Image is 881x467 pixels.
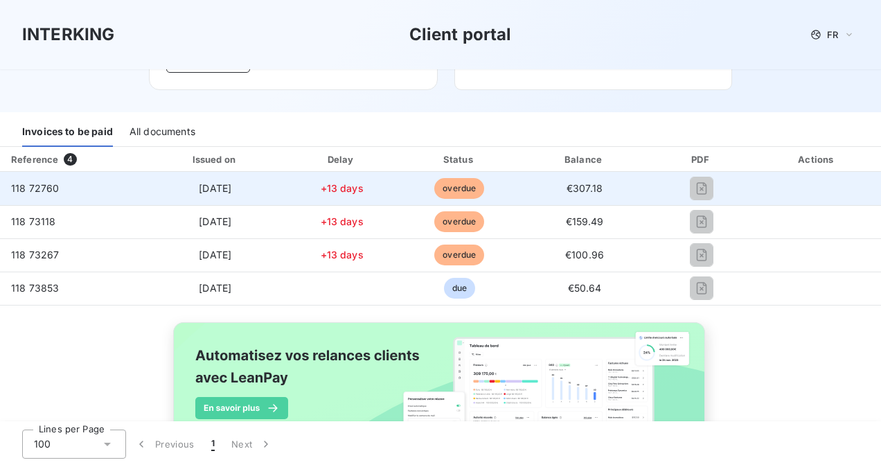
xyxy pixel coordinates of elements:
[34,437,51,451] span: 100
[756,152,878,166] div: Actions
[64,153,76,166] span: 4
[130,118,195,147] div: All documents
[126,430,203,459] button: Previous
[321,249,364,261] span: +13 days
[199,249,231,261] span: [DATE]
[568,282,602,294] span: €50.64
[827,29,838,40] span: FR
[199,282,231,294] span: [DATE]
[199,215,231,227] span: [DATE]
[11,215,55,227] span: 118 73118
[566,215,604,227] span: €159.49
[199,182,231,194] span: [DATE]
[522,152,647,166] div: Balance
[11,182,59,194] span: 118 72760
[223,430,281,459] button: Next
[11,249,59,261] span: 118 73267
[402,152,517,166] div: Status
[211,437,215,451] span: 1
[287,152,397,166] div: Delay
[567,182,603,194] span: €307.18
[321,182,364,194] span: +13 days
[11,282,59,294] span: 118 73853
[652,152,750,166] div: PDF
[434,178,484,199] span: overdue
[409,22,512,47] h3: Client portal
[149,152,282,166] div: Issued on
[203,430,223,459] button: 1
[22,22,114,47] h3: INTERKING
[434,245,484,265] span: overdue
[11,154,58,165] div: Reference
[434,211,484,232] span: overdue
[22,118,113,147] div: Invoices to be paid
[321,215,364,227] span: +13 days
[565,249,604,261] span: €100.96
[444,278,475,299] span: due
